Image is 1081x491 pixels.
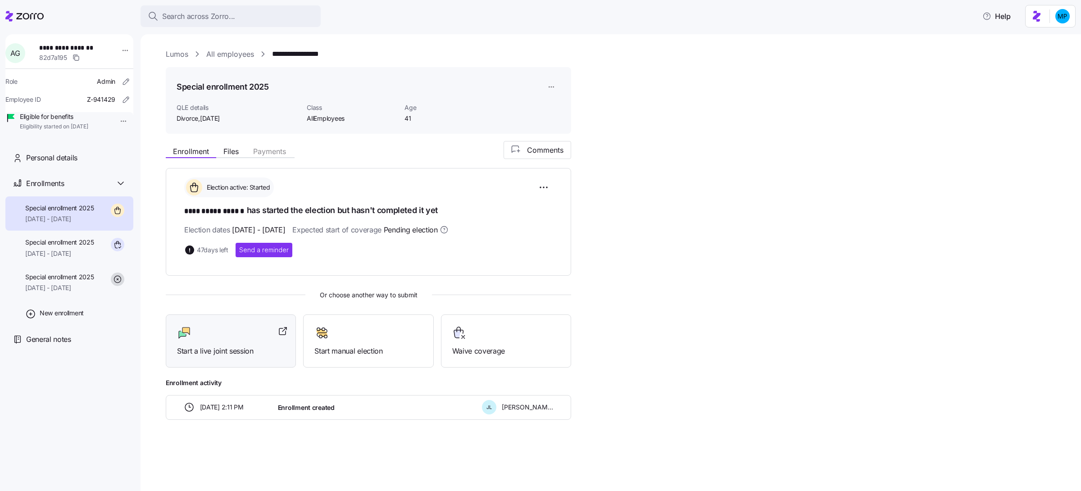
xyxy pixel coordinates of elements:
button: Comments [504,141,571,159]
span: Start a live joint session [177,346,285,357]
span: Class [307,103,397,112]
span: [DATE] - [DATE] [232,224,285,236]
span: 47 days left [197,245,228,255]
span: Eligible for benefits [20,112,88,121]
span: QLE details [177,103,300,112]
span: Divorce , [177,114,220,123]
span: Enrollments [26,178,64,189]
span: Expected start of coverage [292,224,448,236]
span: Eligibility started on [DATE] [20,123,88,131]
span: Special enrollment 2025 [25,273,94,282]
span: [PERSON_NAME] [502,403,553,412]
a: Lumos [166,49,188,60]
span: Election active: Started [204,183,270,192]
span: J L [486,405,492,410]
span: 41 [404,114,495,123]
span: Pending election [384,224,438,236]
span: Comments [527,145,563,155]
span: Files [223,148,239,155]
img: b954e4dfce0f5620b9225907d0f7229f [1055,9,1070,23]
span: Search across Zorro... [162,11,235,22]
span: Start manual election [314,346,422,357]
span: Or choose another way to submit [166,290,571,300]
span: Special enrollment 2025 [25,204,94,213]
span: Waive coverage [452,346,560,357]
span: Payments [253,148,286,155]
span: [DATE] - [DATE] [25,283,94,292]
span: 82d7a195 [39,53,67,62]
span: Z-941429 [87,95,115,104]
span: Enrollment [173,148,209,155]
span: [DATE] - [DATE] [25,214,94,223]
span: Send a reminder [239,245,289,255]
h1: has started the election but hasn't completed it yet [184,205,553,217]
a: All employees [206,49,254,60]
button: Help [975,7,1018,25]
button: Send a reminder [236,243,292,257]
span: Election dates [184,224,285,236]
span: Enrollment created [278,403,335,412]
span: A G [10,50,20,57]
span: [DATE] - [DATE] [25,249,94,258]
span: AllEmployees [307,114,397,123]
span: Help [982,11,1011,22]
button: Search across Zorro... [141,5,321,27]
span: [DATE] 2:11 PM [200,403,244,412]
span: Special enrollment 2025 [25,238,94,247]
span: Age [404,103,495,112]
h1: Special enrollment 2025 [177,81,269,92]
span: Employee ID [5,95,41,104]
span: Admin [97,77,115,86]
span: General notes [26,334,71,345]
span: Role [5,77,18,86]
span: New enrollment [40,309,84,318]
span: [DATE] [200,114,220,123]
span: Enrollment activity [166,378,571,387]
span: Personal details [26,152,77,164]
